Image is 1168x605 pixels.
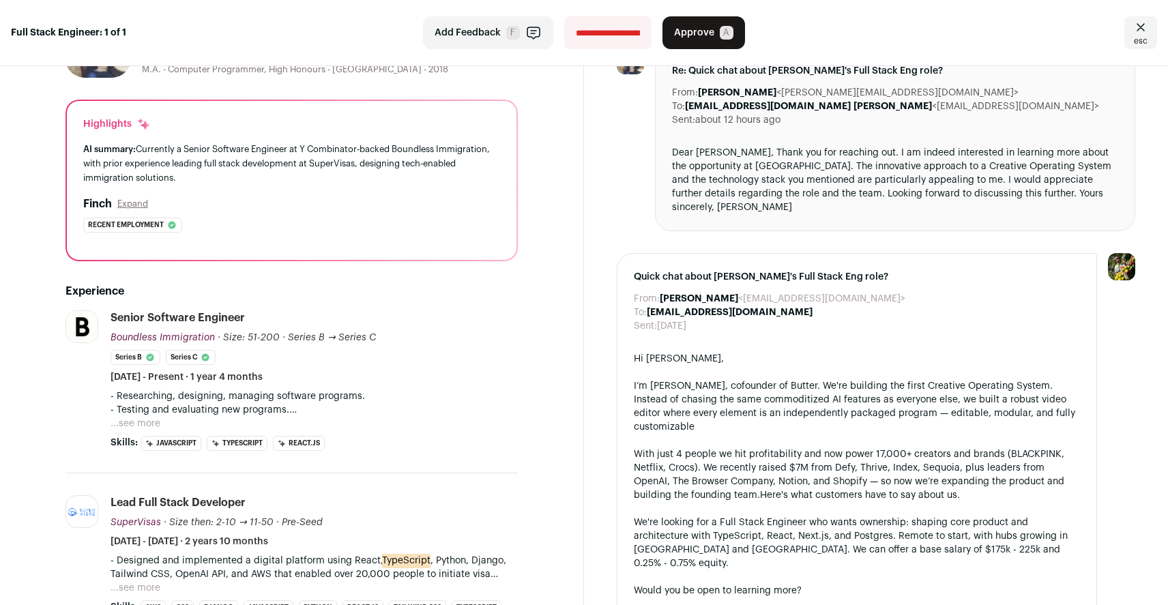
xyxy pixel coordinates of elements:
li: Series B [111,350,160,365]
span: Pre-Seed [282,518,323,527]
dt: Sent: [634,319,657,333]
span: SuperVisas [111,518,161,527]
p: - Researching, designing, managing software programs. [111,389,518,403]
a: Close [1124,16,1157,49]
dt: To: [672,100,685,113]
span: Re: Quick chat about [PERSON_NAME]'s Full Stack Eng role? [672,64,1118,78]
dt: To: [634,306,647,319]
li: TypeScript [207,436,267,451]
b: [EMAIL_ADDRESS][DOMAIN_NAME] [647,308,813,317]
div: Hi [PERSON_NAME], [634,352,1080,366]
dd: <[EMAIL_ADDRESS][DOMAIN_NAME]> [660,292,905,306]
div: M.A. - Computer Programmer, High Honours - [GEOGRAPHIC_DATA] - 2018 [142,64,518,75]
h2: Finch [83,196,112,212]
button: Expand [117,198,148,209]
div: Senior Software Engineer [111,310,245,325]
button: Add Feedback F [423,16,553,49]
span: Recent employment [88,218,164,232]
div: Dear [PERSON_NAME], Thank you for reaching out. I am indeed interested in learning more about the... [672,146,1118,214]
span: Skills: [111,436,138,449]
mark: TypeScript [382,553,430,568]
span: [DATE] - Present · 1 year 4 months [111,370,263,384]
span: Series B → Series C [288,333,376,342]
span: · [276,516,279,529]
dd: about 12 hours ago [695,113,780,127]
div: With just 4 people we hit profitability and now power 17,000+ creators and brands (BLACKPINK, Net... [634,447,1080,502]
button: ...see more [111,417,160,430]
div: Currently a Senior Software Engineer at Y Combinator-backed Boundless Immigration, with prior exp... [83,142,500,185]
div: Lead Full Stack Developer [111,495,246,510]
div: Would you be open to learning more? [634,584,1080,597]
div: Highlights [83,117,151,131]
b: [EMAIL_ADDRESS][DOMAIN_NAME] [685,102,851,111]
span: · Size then: 2-10 → 11-50 [164,518,274,527]
dd: [DATE] [657,319,686,333]
p: - Designed and implemented a digital platform using React, , Python, Django, Tailwind CSS, OpenAI... [111,554,518,581]
li: Series C [166,350,216,365]
b: [PERSON_NAME] [853,102,932,111]
span: · [282,331,285,344]
dt: From: [634,292,660,306]
span: Add Feedback [435,26,501,40]
span: esc [1134,35,1148,46]
span: Boundless Immigration [111,333,215,342]
button: Approve A [662,16,745,49]
b: [PERSON_NAME] [698,88,776,98]
div: I’m [PERSON_NAME], cofounder of Butter. We're building the first Creative Operating System. Inste... [634,379,1080,434]
span: F [506,26,520,40]
span: A [720,26,733,40]
dt: Sent: [672,113,695,127]
strong: Full Stack Engineer: 1 of 1 [11,26,126,40]
img: 6689865-medium_jpg [1108,253,1135,280]
b: [PERSON_NAME] [660,294,738,304]
span: · Size: 51-200 [218,333,280,342]
button: ...see more [111,581,160,595]
img: 13af12ee4d800e0813472154932c5aa3c2c875fe86afa506db1e8db16112e63c.jpg [66,311,98,342]
p: - Testing and evaluating new programs. [111,403,518,417]
span: Quick chat about [PERSON_NAME]'s Full Stack Eng role? [634,270,1080,284]
span: AI summary: [83,145,136,153]
img: 9d22b739fd9c3c1fe59a2c3da3d5496fa02e3cfb6b8a57fd8e1f5b8e10867a6a.png [66,506,98,518]
div: We're looking for a Full Stack Engineer who wants ownership: shaping core product and architectur... [634,516,1080,570]
span: Approve [674,26,714,40]
dd: <[EMAIL_ADDRESS][DOMAIN_NAME]> [685,100,1099,113]
li: React.js [273,436,325,451]
a: Here's what customers have to say about us. [760,490,960,500]
dt: From: [672,86,698,100]
dd: <[PERSON_NAME][EMAIL_ADDRESS][DOMAIN_NAME]> [698,86,1019,100]
span: [DATE] - [DATE] · 2 years 10 months [111,535,268,548]
h2: Experience [65,283,518,299]
li: JavaScript [141,436,201,451]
